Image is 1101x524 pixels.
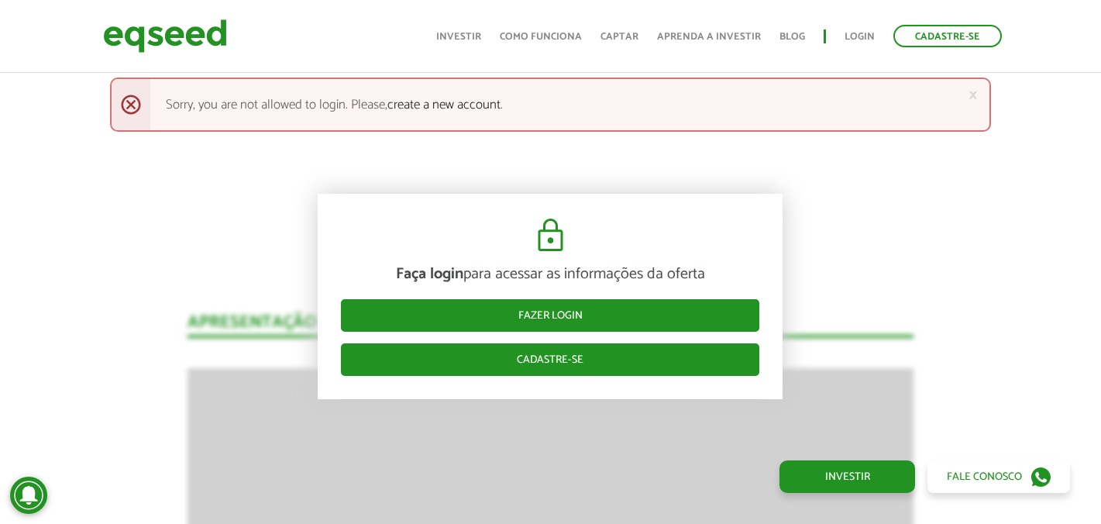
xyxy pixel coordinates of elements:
a: Como funciona [500,32,582,42]
img: EqSeed [103,16,227,57]
strong: Faça login [396,261,463,287]
a: × [969,87,978,103]
a: Investir [436,32,481,42]
a: Captar [600,32,638,42]
a: create a new account [387,98,501,112]
a: Fale conosco [927,460,1070,493]
div: Sorry, you are not allowed to login. Please, . [110,78,991,132]
a: Blog [779,32,805,42]
a: Cadastre-se [893,25,1002,47]
a: Investir [779,460,915,493]
img: cadeado.svg [532,217,569,254]
a: Cadastre-se [341,343,759,376]
p: para acessar as informações da oferta [341,265,759,284]
a: Login [845,32,875,42]
a: Aprenda a investir [657,32,761,42]
a: Fazer login [341,299,759,332]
